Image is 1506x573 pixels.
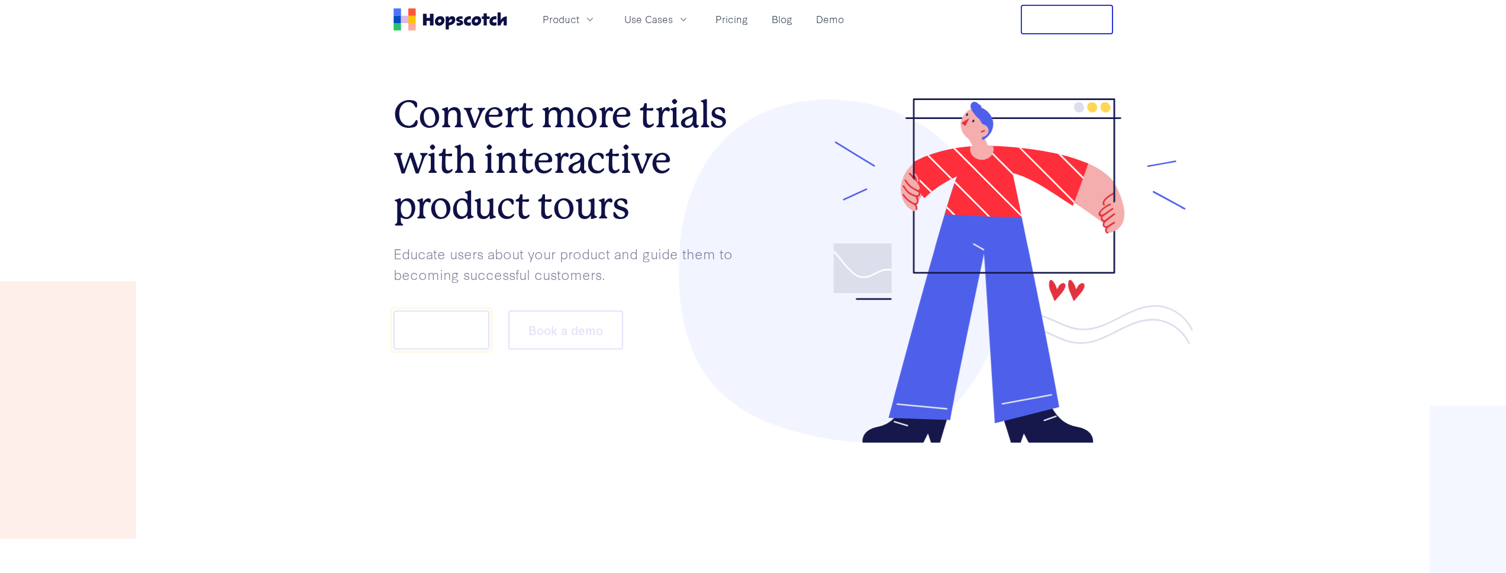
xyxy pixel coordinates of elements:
h1: Convert more trials with interactive product tours [394,92,753,228]
span: Use Cases [624,12,673,27]
button: Free Trial [1021,5,1113,34]
a: Blog [767,9,797,29]
p: Educate users about your product and guide them to becoming successful customers. [394,243,753,284]
button: Use Cases [617,9,696,29]
a: Home [394,8,507,31]
button: Show me! [394,311,489,350]
button: Book a demo [508,311,623,350]
button: Product [536,9,603,29]
a: Pricing [711,9,753,29]
a: Demo [811,9,849,29]
span: Product [543,12,579,27]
